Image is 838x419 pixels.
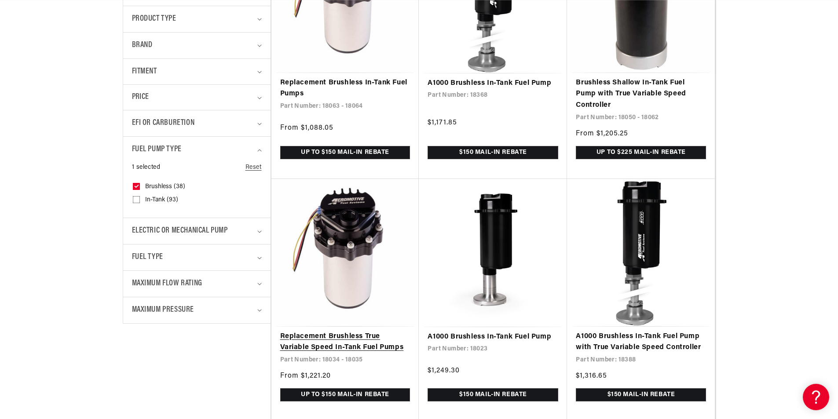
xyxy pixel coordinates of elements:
a: Replacement Brushless True Variable Speed In-Tank Fuel Pumps [280,331,410,353]
span: 1 selected [132,163,161,172]
summary: Brand (0 selected) [132,33,262,58]
a: Brushless Shallow In-Tank Fuel Pump with True Variable Speed Controller [576,77,706,111]
span: Fuel Pump Type [132,143,182,156]
span: Fitment [132,66,157,78]
a: A1000 Brushless In-Tank Fuel Pump [428,332,558,343]
span: Brand [132,39,153,52]
summary: Fuel Pump Type (1 selected) [132,137,262,163]
summary: Maximum Pressure (0 selected) [132,297,262,323]
a: Reset [245,163,262,172]
summary: Maximum Flow Rating (0 selected) [132,271,262,297]
span: Maximum Flow Rating [132,277,202,290]
span: Maximum Pressure [132,304,194,317]
a: A1000 Brushless In-Tank Fuel Pump with True Variable Speed Controller [576,331,706,353]
span: EFI or Carburetion [132,117,195,130]
summary: Product type (0 selected) [132,6,262,32]
summary: Price [132,85,262,110]
summary: EFI or Carburetion (0 selected) [132,110,262,136]
summary: Fitment (0 selected) [132,59,262,85]
span: Brushless (38) [145,183,185,191]
a: A1000 Brushless In-Tank Fuel Pump [428,78,558,89]
summary: Electric or Mechanical Pump (0 selected) [132,218,262,244]
span: Fuel Type [132,251,163,264]
summary: Fuel Type (0 selected) [132,244,262,270]
a: Replacement Brushless In-Tank Fuel Pumps [280,77,410,100]
span: Product type [132,13,176,26]
span: In-Tank (93) [145,196,178,204]
span: Electric or Mechanical Pump [132,225,228,237]
span: Price [132,91,149,103]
